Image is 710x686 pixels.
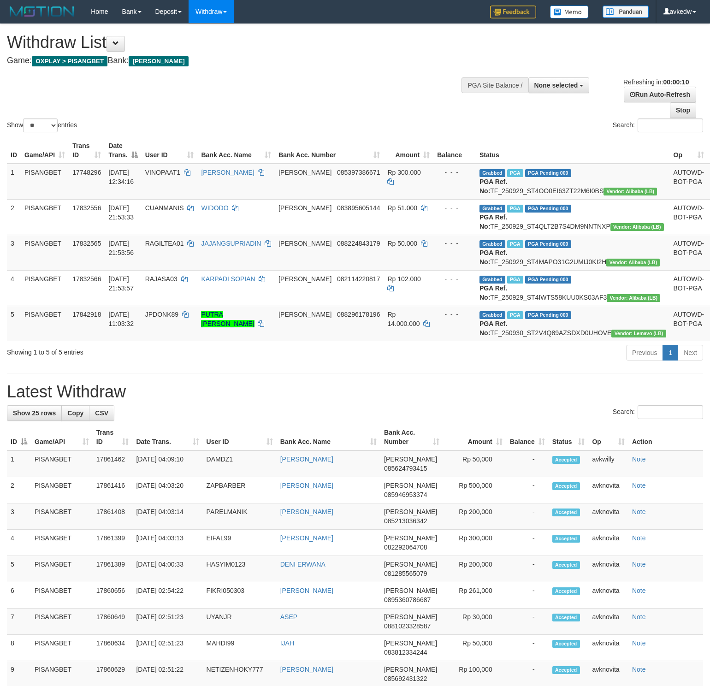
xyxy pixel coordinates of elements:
[21,164,69,200] td: PISANGBET
[549,424,589,450] th: Status: activate to sort column ascending
[93,582,133,609] td: 17860656
[437,168,472,177] div: - - -
[277,424,380,450] th: Bank Acc. Name: activate to sort column ascending
[145,311,178,318] span: JPDONK89
[108,275,134,292] span: [DATE] 21:53:57
[337,240,380,247] span: Copy 088224843179 to clipboard
[380,424,443,450] th: Bank Acc. Number: activate to sort column ascending
[384,613,437,621] span: [PERSON_NAME]
[67,409,83,417] span: Copy
[337,204,380,212] span: Copy 083895605144 to clipboard
[552,587,580,595] span: Accepted
[31,530,93,556] td: PISANGBET
[384,517,427,525] span: Copy 085213036342 to clipboard
[72,311,101,318] span: 17842918
[384,482,437,489] span: [PERSON_NAME]
[89,405,114,421] a: CSV
[129,56,188,66] span: [PERSON_NAME]
[132,450,202,477] td: [DATE] 04:09:10
[145,169,181,176] span: VINOPAAT1
[670,306,708,341] td: AUTOWD-BOT-PGA
[280,587,333,594] a: [PERSON_NAME]
[7,582,31,609] td: 6
[7,635,31,661] td: 8
[93,530,133,556] td: 17861399
[278,169,331,176] span: [PERSON_NAME]
[7,199,21,235] td: 2
[670,137,708,164] th: Op: activate to sort column ascending
[387,311,420,327] span: Rp 14.000.000
[197,137,275,164] th: Bank Acc. Name: activate to sort column ascending
[93,424,133,450] th: Trans ID: activate to sort column ascending
[588,582,628,609] td: avknovita
[506,530,549,556] td: -
[203,582,277,609] td: FIKRI050303
[443,424,506,450] th: Amount: activate to sort column ascending
[632,455,646,463] a: Note
[280,508,333,515] a: [PERSON_NAME]
[7,5,77,18] img: MOTION_logo.png
[203,635,277,661] td: MAHDI99
[23,118,58,132] select: Showentries
[132,635,202,661] td: [DATE] 02:51:23
[7,530,31,556] td: 4
[506,477,549,503] td: -
[632,613,646,621] a: Note
[507,169,523,177] span: Marked by avkyakub
[93,609,133,635] td: 17860649
[7,118,77,132] label: Show entries
[278,311,331,318] span: [PERSON_NAME]
[132,609,202,635] td: [DATE] 02:51:23
[72,169,101,176] span: 17748296
[443,609,506,635] td: Rp 30,000
[31,424,93,450] th: Game/API: activate to sort column ascending
[638,405,703,419] input: Search:
[7,477,31,503] td: 2
[7,405,62,421] a: Show 25 rows
[384,622,431,630] span: Copy 0881023328587 to clipboard
[476,270,670,306] td: TF_250929_ST4IWTS58KUU0KS03AF3
[61,405,89,421] a: Copy
[203,530,277,556] td: EIFAL99
[337,169,380,176] span: Copy 085397386671 to clipboard
[606,259,660,266] span: Vendor URL: https://dashboard.q2checkout.com/secure
[31,635,93,661] td: PISANGBET
[7,503,31,530] td: 3
[7,306,21,341] td: 5
[72,204,101,212] span: 17832556
[105,137,141,164] th: Date Trans.: activate to sort column descending
[145,275,177,283] span: RAJASA03
[476,199,670,235] td: TF_250929_ST4QLT2B7S4DM9NNTNXP
[525,311,571,319] span: PGA Pending
[506,609,549,635] td: -
[588,609,628,635] td: avknovita
[203,556,277,582] td: HASYIM0123
[203,609,277,635] td: UYANJR
[443,582,506,609] td: Rp 261,000
[525,276,571,284] span: PGA Pending
[528,77,590,93] button: None selected
[384,455,437,463] span: [PERSON_NAME]
[632,508,646,515] a: Note
[384,508,437,515] span: [PERSON_NAME]
[108,169,134,185] span: [DATE] 12:34:16
[506,582,549,609] td: -
[31,556,93,582] td: PISANGBET
[384,137,433,164] th: Amount: activate to sort column ascending
[93,503,133,530] td: 17861408
[384,570,427,577] span: Copy 081285565079 to clipboard
[7,56,464,65] h4: Game: Bank:
[337,311,380,318] span: Copy 088296178196 to clipboard
[31,477,93,503] td: PISANGBET
[7,235,21,270] td: 3
[624,87,696,102] a: Run Auto-Refresh
[21,306,69,341] td: PISANGBET
[132,477,202,503] td: [DATE] 04:03:20
[632,482,646,489] a: Note
[663,78,689,86] strong: 00:00:10
[525,240,571,248] span: PGA Pending
[506,450,549,477] td: -
[384,675,427,682] span: Copy 085692431322 to clipboard
[628,424,703,450] th: Action
[7,270,21,306] td: 4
